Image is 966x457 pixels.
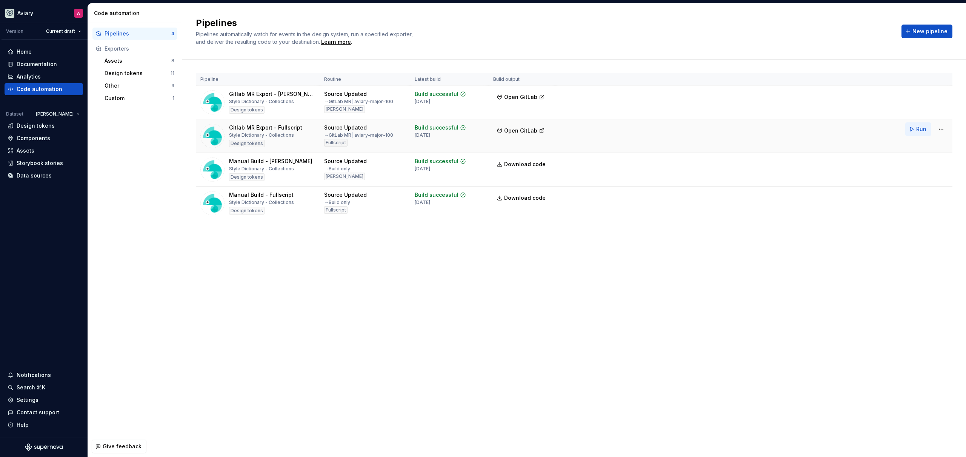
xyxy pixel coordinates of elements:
[17,48,32,56] div: Home
[17,134,50,142] div: Components
[196,31,414,45] span: Pipelines automatically watch for events in the design system, run a specified exporter, and deli...
[172,95,174,101] div: 1
[2,5,86,21] button: AviaryA
[912,28,948,35] span: New pipeline
[415,166,430,172] div: [DATE]
[171,83,174,89] div: 3
[17,159,63,167] div: Storybook stories
[415,191,458,199] div: Build successful
[324,139,348,147] div: Fullscript
[105,82,171,90] div: Other
[5,394,83,406] a: Settings
[17,421,29,429] div: Help
[415,199,430,205] div: [DATE]
[105,94,172,102] div: Custom
[229,106,265,114] div: Design tokens
[324,157,367,165] div: Source Updated
[415,99,430,105] div: [DATE]
[77,10,80,16] div: A
[17,396,38,404] div: Settings
[351,132,353,138] span: |
[324,191,367,199] div: Source Updated
[493,95,548,101] a: Open GitLab
[102,80,177,92] button: Other3
[25,443,63,451] svg: Supernova Logo
[102,67,177,79] button: Design tokens11
[415,132,430,138] div: [DATE]
[493,128,548,135] a: Open GitLab
[17,147,34,154] div: Assets
[229,124,302,131] div: Gitlab MR Export - Fullscript
[5,120,83,132] a: Design tokens
[103,443,142,450] span: Give feedback
[324,124,367,131] div: Source Updated
[229,166,294,172] div: Style Dictionary - Collections
[5,46,83,58] a: Home
[102,92,177,104] button: Custom1
[43,26,85,37] button: Current draft
[493,90,548,104] button: Open GitLab
[324,206,348,214] div: Fullscript
[6,28,23,34] div: Version
[94,9,179,17] div: Code automation
[17,172,52,179] div: Data sources
[5,170,83,182] a: Data sources
[324,199,350,205] div: → Build only
[415,157,458,165] div: Build successful
[351,99,353,104] span: |
[229,157,312,165] div: Manual Build - [PERSON_NAME]
[5,381,83,394] button: Search ⌘K
[415,90,458,98] div: Build successful
[5,145,83,157] a: Assets
[5,83,83,95] a: Code automation
[229,99,294,105] div: Style Dictionary - Collections
[324,99,393,105] div: → GitLab MR aviary-major-100
[901,25,952,38] button: New pipeline
[5,71,83,83] a: Analytics
[17,85,62,93] div: Code automation
[92,28,177,40] button: Pipelines4
[17,409,59,416] div: Contact support
[36,111,74,117] span: [PERSON_NAME]
[5,419,83,431] button: Help
[410,73,489,86] th: Latest build
[17,371,51,379] div: Notifications
[320,39,352,45] span: .
[6,111,23,117] div: Dataset
[321,38,351,46] div: Learn more
[493,124,548,137] button: Open GitLab
[324,132,393,138] div: → GitLab MR aviary-major-100
[17,384,45,391] div: Search ⌘K
[324,166,350,172] div: → Build only
[324,173,365,180] div: [PERSON_NAME]
[229,173,265,181] div: Design tokens
[5,369,83,381] button: Notifications
[102,55,177,67] a: Assets8
[5,157,83,169] a: Storybook stories
[905,122,931,136] button: Run
[493,157,551,171] a: Download code
[105,69,171,77] div: Design tokens
[46,28,75,34] span: Current draft
[32,109,83,119] button: [PERSON_NAME]
[504,127,537,134] span: Open GitLab
[196,17,892,29] h2: Pipelines
[916,125,926,133] span: Run
[489,73,555,86] th: Build output
[171,58,174,64] div: 8
[105,45,174,52] div: Exporters
[105,30,171,37] div: Pipelines
[229,132,294,138] div: Style Dictionary - Collections
[504,194,546,202] span: Download code
[229,140,265,147] div: Design tokens
[17,60,57,68] div: Documentation
[324,90,367,98] div: Source Updated
[92,440,146,453] button: Give feedback
[324,105,365,113] div: [PERSON_NAME]
[5,58,83,70] a: Documentation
